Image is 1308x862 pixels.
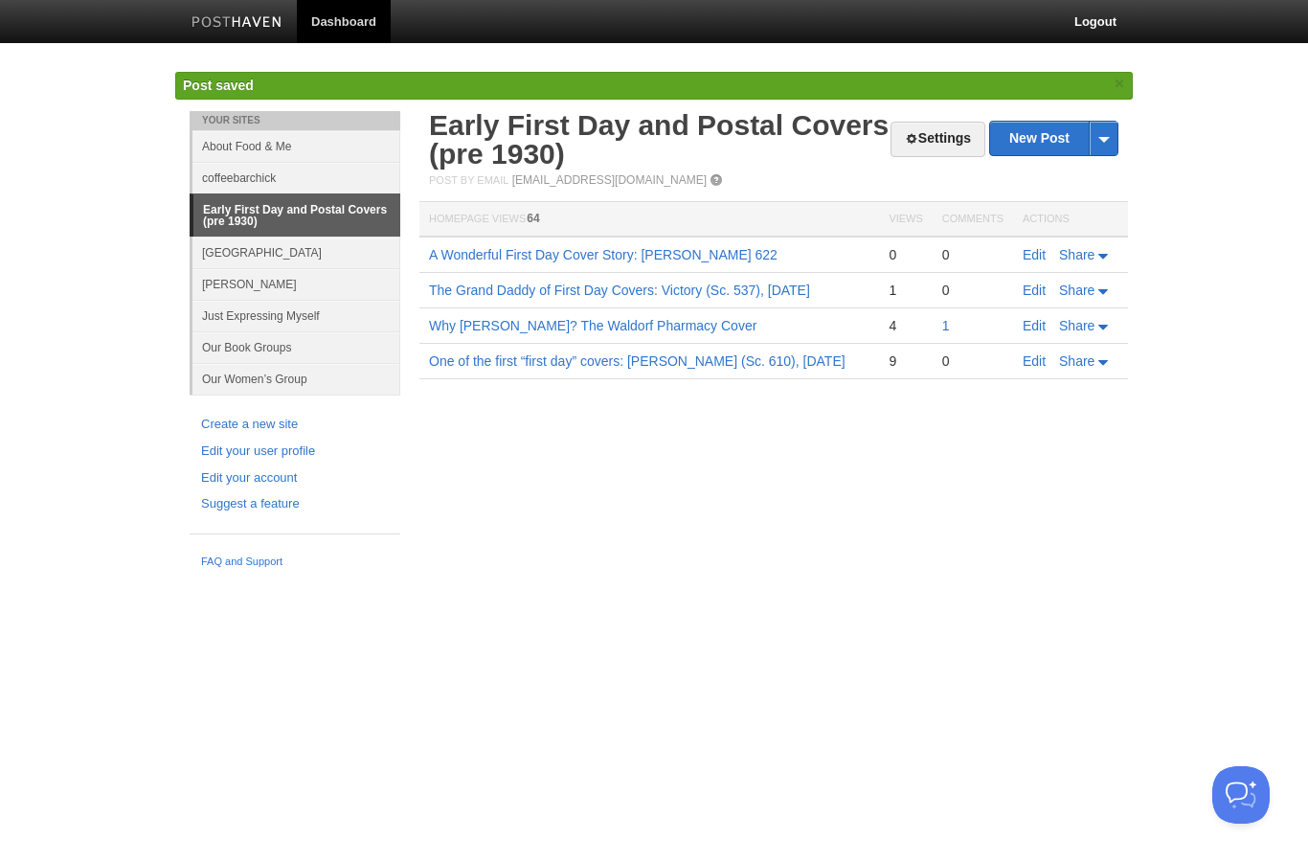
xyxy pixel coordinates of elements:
a: New Post [990,122,1117,155]
a: Just Expressing Myself [192,300,400,331]
a: The Grand Daddy of First Day Covers: Victory (Sc. 537), [DATE] [429,283,810,298]
a: 1 [942,318,950,333]
a: Create a new site [201,415,389,435]
a: Our Women’s Group [192,363,400,395]
a: Our Book Groups [192,331,400,363]
div: 9 [889,352,922,370]
a: Settings [891,122,985,157]
a: About Food & Me [192,130,400,162]
a: Edit [1023,247,1046,262]
span: Share [1059,318,1094,333]
div: 0 [942,282,1004,299]
a: Edit your account [201,468,389,488]
a: Edit [1023,283,1046,298]
a: Edit [1023,318,1046,333]
a: Edit [1023,353,1046,369]
div: 0 [942,246,1004,263]
a: [EMAIL_ADDRESS][DOMAIN_NAME] [512,173,707,187]
div: 4 [889,317,922,334]
span: Share [1059,247,1094,262]
a: × [1111,72,1128,96]
th: Actions [1013,202,1128,238]
a: FAQ and Support [201,554,389,571]
a: Why [PERSON_NAME]? The Waldorf Pharmacy Cover [429,318,756,333]
span: Post saved [183,78,254,93]
span: Post by Email [429,174,508,186]
div: 0 [942,352,1004,370]
span: Share [1059,353,1094,369]
a: coffeebarchick [192,162,400,193]
li: Your Sites [190,111,400,130]
img: Posthaven-bar [192,16,282,31]
a: [GEOGRAPHIC_DATA] [192,237,400,268]
span: 64 [527,212,539,225]
a: A Wonderful First Day Cover Story: [PERSON_NAME] 622 [429,247,778,262]
a: Edit your user profile [201,442,389,462]
a: One of the first “first day” covers: [PERSON_NAME] (Sc. 610), [DATE] [429,353,846,369]
iframe: Help Scout Beacon - Open [1212,766,1270,824]
a: Suggest a feature [201,494,389,514]
th: Homepage Views [419,202,879,238]
a: Early First Day and Postal Covers (pre 1930) [193,194,400,237]
div: 1 [889,282,922,299]
th: Comments [933,202,1013,238]
span: Share [1059,283,1094,298]
th: Views [879,202,932,238]
div: 0 [889,246,922,263]
a: [PERSON_NAME] [192,268,400,300]
a: Early First Day and Postal Covers (pre 1930) [429,109,889,170]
